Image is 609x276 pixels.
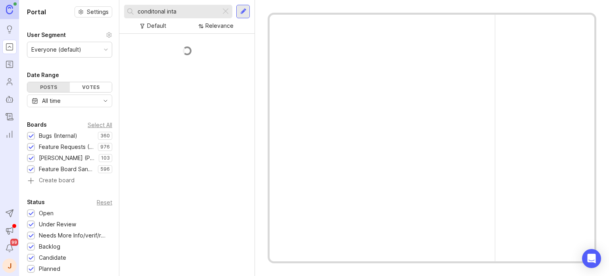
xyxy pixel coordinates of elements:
p: 103 [101,155,110,161]
div: Planned [39,264,60,273]
img: Canny Home [6,5,13,14]
div: Date Range [27,70,59,80]
span: 99 [10,239,18,246]
button: J [2,259,17,273]
a: Portal [2,40,17,54]
div: Everyone (default) [31,45,81,54]
div: Boards [27,120,47,129]
p: 596 [100,166,110,172]
p: 976 [100,144,110,150]
div: Under Review [39,220,76,229]
div: Status [27,197,45,207]
a: Autopilot [2,92,17,106]
div: Candidate [39,253,66,262]
div: Reset [97,200,112,205]
div: Needs More Info/verif/repro [39,231,108,240]
input: Search... [138,7,218,16]
div: Feature Board Sandbox [DATE] [39,165,94,174]
button: Announcements [2,224,17,238]
div: Open Intercom Messenger [582,249,601,268]
p: 360 [100,133,110,139]
div: All time [42,97,61,105]
a: Create board [27,178,112,185]
a: Reporting [2,127,17,141]
div: Votes [70,82,112,92]
div: Bugs (Internal) [39,131,77,140]
div: Posts [27,82,70,92]
span: Settings [87,8,109,16]
svg: toggle icon [99,98,112,104]
div: Backlog [39,242,60,251]
a: Changelog [2,110,17,124]
a: Users [2,75,17,89]
a: Ideas [2,22,17,37]
div: [PERSON_NAME] (Public) [39,154,95,162]
div: Default [147,21,166,30]
button: Settings [75,6,112,17]
div: Open [39,209,54,218]
button: Notifications [2,241,17,255]
a: Roadmaps [2,57,17,71]
div: Select All [88,123,112,127]
div: Feature Requests (Internal) [39,143,94,151]
h1: Portal [27,7,46,17]
div: Relevance [205,21,234,30]
button: Send to Autopilot [2,206,17,220]
div: User Segment [27,30,66,40]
